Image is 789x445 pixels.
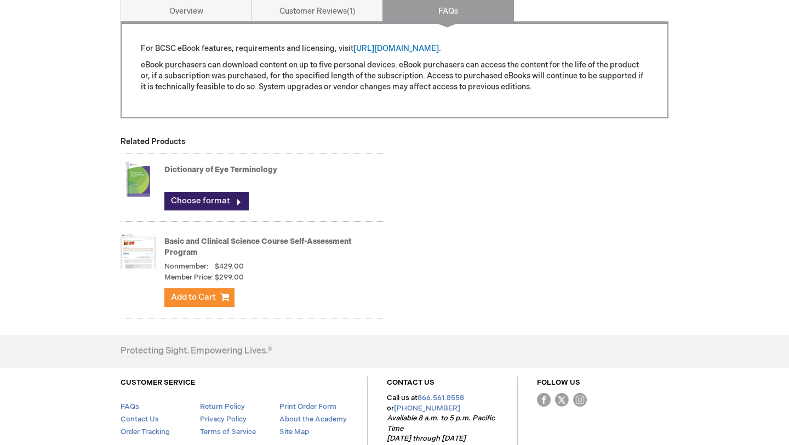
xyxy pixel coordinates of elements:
a: Contact Us [121,415,159,424]
img: instagram [573,393,587,407]
a: Print Order Form [279,402,336,411]
a: CUSTOMER SERVICE [121,378,195,387]
span: $429.00 [215,262,244,271]
a: Terms of Service [200,427,256,436]
em: Available 8 a.m. to 5 p.m. Pacific Time [DATE] through [DATE] [387,414,495,443]
a: Order Tracking [121,427,170,436]
img: Dictionary of Eye Terminology [121,157,156,201]
span: $299.00 [215,272,244,283]
a: Dictionary of Eye Terminology [164,165,277,174]
strong: Related Products [121,137,185,146]
a: Site Map [279,427,309,436]
span: Add to Cart [171,292,216,303]
p: Call us at or [387,393,498,444]
a: Return Policy [200,402,245,411]
p: For BCSC eBook features, requirements and licensing, visit . [141,43,648,54]
a: Basic and Clinical Science Course Self-Assessment Program [164,237,352,257]
a: [URL][DOMAIN_NAME] [353,44,439,53]
a: Choose format [164,192,249,210]
a: Privacy Policy [200,415,247,424]
button: Add to Cart [164,288,235,307]
a: FAQs [121,402,139,411]
strong: Member Price: [164,272,213,283]
img: Twitter [555,393,569,407]
a: FOLLOW US [537,378,580,387]
h4: Protecting Sight. Empowering Lives.® [121,346,272,356]
img: Facebook [537,393,551,407]
a: About the Academy [279,415,347,424]
strong: Nonmember: [164,261,209,272]
a: 866.561.8558 [418,393,464,402]
img: Basic and Clinical Science Course Self-Assessment Program [121,229,156,273]
a: CONTACT US [387,378,434,387]
span: 1 [347,7,356,16]
a: [PHONE_NUMBER] [394,404,460,413]
p: eBook purchasers can download content on up to five personal devices. eBook purchasers can access... [141,60,648,93]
